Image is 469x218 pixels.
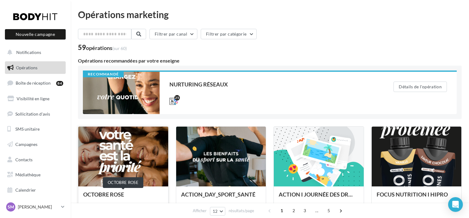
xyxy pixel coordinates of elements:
span: 12 [213,209,218,214]
span: 3 [300,206,310,216]
div: OCTOBRE ROSE [83,191,163,204]
div: Open Intercom Messenger [448,197,463,212]
a: Opérations [4,61,67,74]
span: Boîte de réception [16,80,51,86]
span: Campagnes [15,142,37,147]
span: SMS unitaire [15,126,40,132]
a: Médiathèque [4,168,67,181]
a: Campagnes [4,138,67,151]
span: ... [312,206,322,216]
div: ACTION_DAY_SPORT_SANTÉ [181,191,261,204]
div: NURTURING RÉSEAUX [169,82,369,87]
a: Sollicitation d'avis [4,108,67,120]
span: Médiathèque [15,172,41,177]
span: (sur 60) [112,46,127,51]
span: Calendrier [15,187,36,193]
span: Visibilité en ligne [17,96,49,101]
a: Boîte de réception84 [4,76,67,90]
span: 2 [289,206,299,216]
p: [PERSON_NAME] [18,204,59,210]
span: Contacts [15,157,33,162]
div: 25 [174,95,180,101]
div: 59 [78,44,127,51]
span: SM [8,204,14,210]
span: résultats/page [229,208,254,214]
a: SMS unitaire [4,123,67,136]
button: Filtrer par canal [149,29,197,39]
div: Recommandé [83,72,124,77]
div: FOCUS NUTRITION I HIPRO [377,191,457,204]
div: Opérations recommandées par votre enseigne [78,58,462,63]
a: Calendrier [4,184,67,197]
span: 5 [324,206,334,216]
div: 84 [56,81,63,86]
button: 12 [210,207,226,216]
div: OCTOBRE ROSE [103,177,143,188]
button: Filtrer par catégorie [201,29,257,39]
button: Notifications [4,46,64,59]
button: Nouvelle campagne [5,29,66,40]
span: 1 [277,206,287,216]
button: Détails de l'opération [393,82,447,92]
div: ACTION I JOURNÉE DES DROITS DES FEMMES [279,191,359,204]
span: Sollicitation d'avis [15,111,50,116]
div: opérations [86,45,127,51]
a: Visibilité en ligne [4,92,67,105]
span: Notifications [16,50,41,55]
div: Opérations marketing [78,10,462,19]
span: Afficher [193,208,207,214]
a: SM [PERSON_NAME] [5,201,66,213]
a: Contacts [4,153,67,166]
span: Opérations [16,65,37,70]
